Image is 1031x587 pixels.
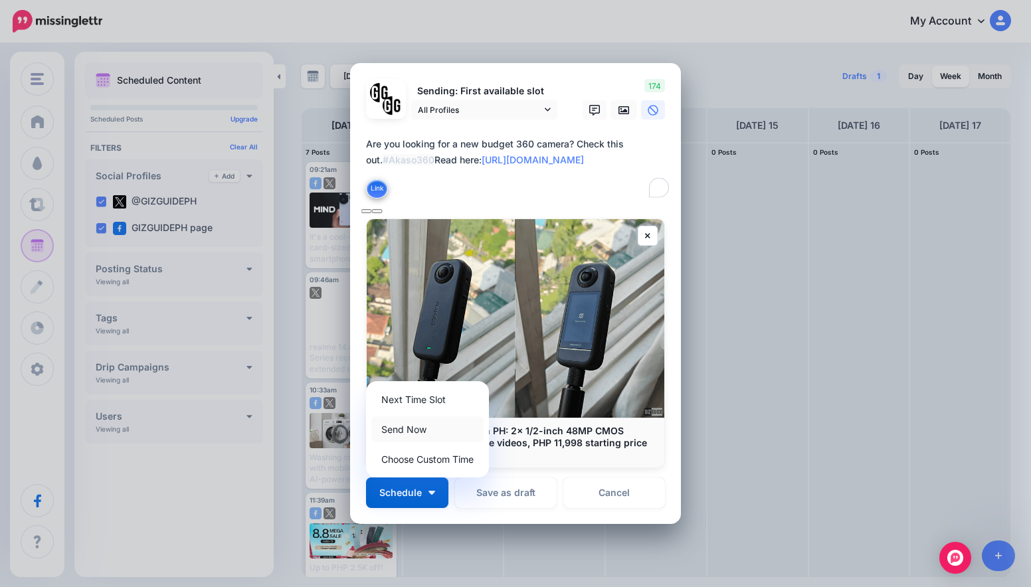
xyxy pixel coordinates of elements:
a: Increment Hour [367,544,408,574]
a: Choose Custom Time [371,446,484,472]
p: [DOMAIN_NAME] [380,449,651,461]
span: Schedule [379,488,422,497]
a: Cancel [563,477,665,508]
span: All Profiles [418,103,541,117]
button: Save as draft [455,477,557,508]
a: Send Now [371,416,484,442]
a: Increment Minute [414,544,455,574]
img: JT5sWCfR-79925.png [383,96,402,116]
img: AKASO 360 launched in PH: 2x 1/2-inch 48MP CMOS sensor, 5.7K 360-degree videos, PHP 11,998 starti... [367,219,664,417]
p: Set a time from the left if you'd like to send this post at a specific time. [472,540,666,570]
span: 174 [644,79,665,92]
a: All Profiles [411,100,557,120]
button: Schedule [366,477,448,508]
button: Link [366,179,388,199]
textarea: To enrich screen reader interactions, please activate Accessibility in Grammarly extension settings [366,136,672,200]
p: Sending: First available slot [411,84,557,99]
div: Schedule [366,381,489,477]
a: Next Time Slot [371,386,484,412]
img: arrow-down-white.png [428,491,435,495]
img: 353459792_649996473822713_4483302954317148903_n-bsa138318.png [370,83,389,102]
div: Are you looking for a new budget 360 camera? Check this out. Read here: [366,136,672,168]
b: AKASO 360 launched in PH: 2x 1/2-inch 48MP CMOS sensor, 5.7K 360-degree videos, PHP 11,998 starti... [380,425,647,448]
div: Open Intercom Messenger [939,542,971,574]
